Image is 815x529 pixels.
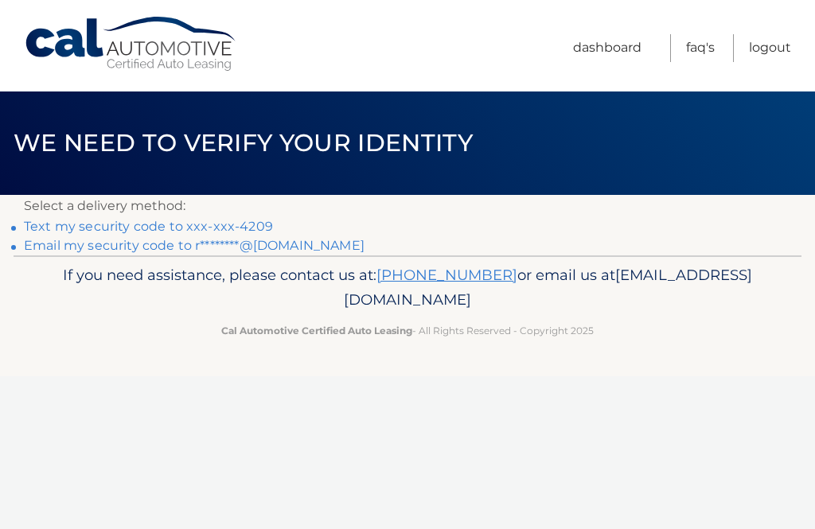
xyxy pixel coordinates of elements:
[37,263,778,313] p: If you need assistance, please contact us at: or email us at
[686,34,715,62] a: FAQ's
[24,195,791,217] p: Select a delivery method:
[24,16,239,72] a: Cal Automotive
[573,34,641,62] a: Dashboard
[376,266,517,284] a: [PHONE_NUMBER]
[749,34,791,62] a: Logout
[221,325,412,336] strong: Cal Automotive Certified Auto Leasing
[37,322,778,339] p: - All Rights Reserved - Copyright 2025
[14,128,473,158] span: We need to verify your identity
[24,238,365,253] a: Email my security code to r********@[DOMAIN_NAME]
[24,219,273,234] a: Text my security code to xxx-xxx-4209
